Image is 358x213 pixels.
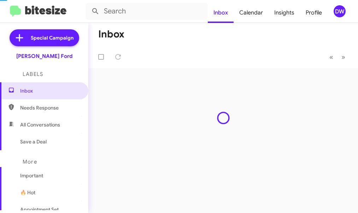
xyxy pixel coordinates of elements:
[329,53,333,61] span: «
[334,5,346,17] div: DW
[208,2,234,23] a: Inbox
[325,50,350,64] nav: Page navigation example
[98,29,124,40] h1: Inbox
[341,53,345,61] span: »
[20,172,80,179] span: Important
[20,206,59,213] span: Appointment Set
[31,34,74,41] span: Special Campaign
[325,50,338,64] button: Previous
[23,71,43,77] span: Labels
[328,5,350,17] button: DW
[16,53,72,60] div: [PERSON_NAME] Ford
[10,29,79,46] a: Special Campaign
[269,2,300,23] a: Insights
[86,3,208,20] input: Search
[23,159,37,165] span: More
[300,2,328,23] a: Profile
[234,2,269,23] a: Calendar
[337,50,350,64] button: Next
[20,104,80,111] span: Needs Response
[20,138,47,145] span: Save a Deal
[20,121,60,128] span: All Conversations
[20,87,80,94] span: Inbox
[20,189,35,196] span: 🔥 Hot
